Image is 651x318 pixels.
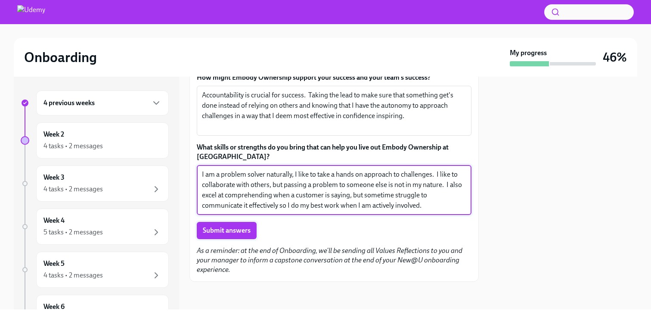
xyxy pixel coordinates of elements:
a: Week 24 tasks • 2 messages [21,122,169,159]
div: 4 previous weeks [36,90,169,115]
a: Week 45 tasks • 2 messages [21,209,169,245]
h6: 4 previous weeks [43,98,95,108]
div: 4 tasks • 2 messages [43,271,103,280]
h6: Week 2 [43,130,64,139]
span: Submit answers [203,226,251,235]
strong: My progress [510,48,547,58]
h6: Week 5 [43,259,65,268]
a: Week 34 tasks • 2 messages [21,165,169,202]
em: As a reminder: at the end of Onboarding, we'll be sending all Values Reflections to you and your ... [197,246,462,274]
h6: Week 4 [43,216,65,225]
div: 5 tasks • 2 messages [43,228,103,237]
div: 4 tasks • 2 messages [43,141,103,151]
div: 4 tasks • 2 messages [43,184,103,194]
a: Week 54 tasks • 2 messages [21,252,169,288]
button: Submit answers [197,222,257,239]
textarea: Accountability is crucial for success. Taking the lead to make sure that something get's done ins... [202,90,466,131]
label: How might Embody Ownership support your success and your team’s success? [197,73,471,82]
h2: Onboarding [24,49,97,66]
label: What skills or strengths do you bring that can help you live out Embody Ownership at [GEOGRAPHIC_... [197,143,471,162]
textarea: I am a problem solver naturally, I like to take a hands on approach to challenges. I like to coll... [202,169,466,211]
h6: Week 3 [43,173,65,182]
img: Udemy [17,5,45,19]
h3: 46% [603,50,627,65]
h6: Week 6 [43,302,65,312]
